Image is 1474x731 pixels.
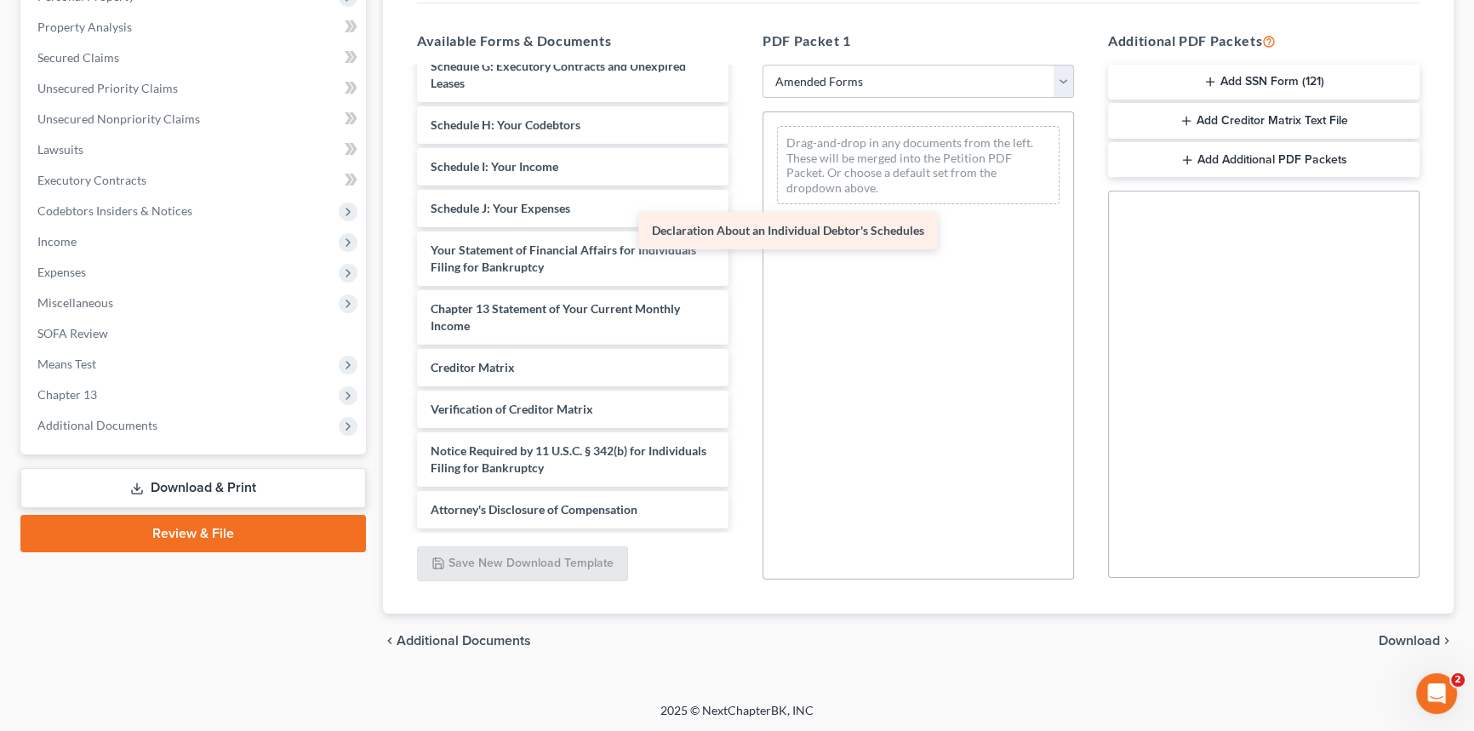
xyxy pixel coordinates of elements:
span: 2 [1451,673,1465,687]
span: Notice Required by 11 U.S.C. § 342(b) for Individuals Filing for Bankruptcy [431,443,706,475]
span: Additional Documents [397,634,531,648]
span: Income [37,234,77,248]
button: Save New Download Template [417,546,628,582]
span: Unsecured Priority Claims [37,81,178,95]
a: Lawsuits [24,134,366,165]
button: Add SSN Form (121) [1108,65,1420,100]
div: Drag-and-drop in any documents from the left. These will be merged into the Petition PDF Packet. ... [777,126,1060,204]
span: Executory Contracts [37,173,146,187]
span: Schedule G: Executory Contracts and Unexpired Leases [431,59,686,90]
a: Download & Print [20,468,366,508]
span: Schedule H: Your Codebtors [431,117,580,132]
span: Additional Documents [37,418,157,432]
span: Codebtors Insiders & Notices [37,203,192,218]
a: SOFA Review [24,318,366,349]
span: Expenses [37,265,86,279]
h5: PDF Packet 1 [763,31,1074,51]
span: Chapter 13 [37,387,97,402]
iframe: Intercom live chat [1416,673,1457,714]
span: Means Test [37,357,96,371]
span: Chapter 13 Statement of Your Current Monthly Income [431,301,680,333]
i: chevron_left [383,634,397,648]
span: Miscellaneous [37,295,113,310]
a: Unsecured Nonpriority Claims [24,104,366,134]
button: Add Creditor Matrix Text File [1108,103,1420,139]
a: Review & File [20,515,366,552]
span: Attorney's Disclosure of Compensation [431,502,637,517]
span: SOFA Review [37,326,108,340]
span: Schedule I: Your Income [431,159,558,174]
a: Unsecured Priority Claims [24,73,366,104]
span: Verification of Creditor Matrix [431,402,593,416]
span: Property Analysis [37,20,132,34]
span: Download [1379,634,1440,648]
a: Executory Contracts [24,165,366,196]
span: Schedule J: Your Expenses [431,201,570,215]
span: Your Statement of Financial Affairs for Individuals Filing for Bankruptcy [431,243,696,274]
span: Unsecured Nonpriority Claims [37,111,200,126]
h5: Available Forms & Documents [417,31,728,51]
a: chevron_left Additional Documents [383,634,531,648]
h5: Additional PDF Packets [1108,31,1420,51]
span: Creditor Matrix [431,360,515,374]
span: Lawsuits [37,142,83,157]
button: Download chevron_right [1379,634,1454,648]
button: Add Additional PDF Packets [1108,142,1420,178]
a: Secured Claims [24,43,366,73]
span: Declaration About an Individual Debtor's Schedules [652,223,924,237]
i: chevron_right [1440,634,1454,648]
span: Secured Claims [37,50,119,65]
a: Property Analysis [24,12,366,43]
